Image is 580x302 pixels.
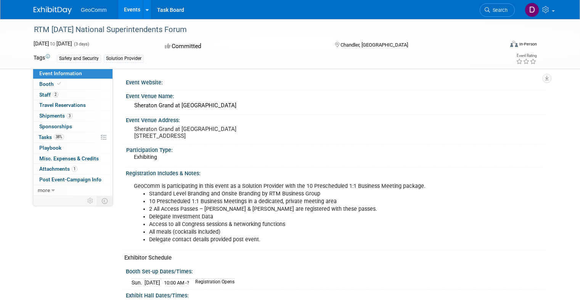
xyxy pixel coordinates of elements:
a: Search [480,3,515,17]
div: Event Venue Address: [126,115,546,124]
span: 2 [53,92,58,97]
a: Attachments1 [33,164,112,174]
li: Delegate Investment Data [149,213,460,221]
i: Booth reservation complete [57,82,61,86]
div: Participation Type: [126,144,543,154]
a: Travel Reservations [33,100,112,110]
td: Sun. [132,279,145,287]
a: Shipments3 [33,111,112,121]
span: Search [490,7,508,13]
li: Standard Level Branding and Onsite Branding by RTM Business Group [149,190,460,198]
span: Sponsorships [39,123,72,129]
div: Event Venue Name: [126,90,546,100]
div: Exhibitor Schedule [124,254,541,262]
div: Event Format [463,40,537,51]
li: 10 Prescheduled 1:1 Business Meetings in a dedicated, private meeting area [149,198,460,205]
img: Dallas Johnson [525,3,539,17]
td: Toggle Event Tabs [97,196,113,206]
li: Delegate contact details provided post event. [149,236,460,244]
div: Exhibit Hall Dates/Times: [126,290,546,299]
a: Booth [33,79,112,89]
div: Booth Set-up Dates/Times: [126,266,546,275]
span: Exhibiting [134,154,157,160]
span: Chandler, [GEOGRAPHIC_DATA] [341,42,408,48]
span: 1 [72,166,77,172]
span: to [49,40,56,47]
td: [DATE] [145,279,160,287]
div: Registration Includes & Notes: [126,168,546,177]
span: Booth [39,81,63,87]
span: 10:00 AM - [164,280,189,286]
span: Attachments [39,166,77,172]
li: All meals (cocktails included) [149,228,460,236]
span: Misc. Expenses & Credits [39,155,99,161]
span: Post Event-Campaign Info [39,176,101,182]
a: Sponsorships [33,121,112,132]
div: RTM [DATE] National Superintendents Forum [31,23,494,37]
a: Post Event-Campaign Info [33,174,112,185]
div: Committed [162,40,323,53]
a: Playbook [33,143,112,153]
span: 38% [54,134,64,140]
a: more [33,185,112,195]
span: GeoComm [81,7,107,13]
img: ExhibitDay [34,6,72,14]
span: Travel Reservations [39,102,86,108]
div: Solution Provider [104,55,144,63]
li: 2 All Access Passes – [PERSON_NAME] & [PERSON_NAME] are registered with these passes. [149,205,460,213]
span: ? [187,280,189,286]
span: Staff [39,92,58,98]
span: 3 [67,113,72,119]
span: Tasks [39,134,64,140]
span: (3 days) [73,42,89,47]
span: more [38,187,50,193]
td: Tags [34,54,50,63]
div: Event Website: [126,77,546,86]
li: Access to all Congress sessions & networking functions [149,221,460,228]
a: Tasks38% [33,132,112,142]
span: [DATE] [DATE] [34,40,72,47]
pre: Sheraton Grand at [GEOGRAPHIC_DATA] [STREET_ADDRESS] [134,126,293,139]
div: GeoComm is participating in this event as a Solution Provider with the 10 Prescheduled 1:1 Busine... [129,179,464,248]
div: Sheraton Grand at [GEOGRAPHIC_DATA] [132,100,541,111]
span: Event Information [39,70,82,76]
div: In-Person [519,41,537,47]
div: Safety and Security [57,55,101,63]
td: Personalize Event Tab Strip [84,196,97,206]
span: Shipments [39,113,72,119]
span: Playbook [39,145,61,151]
img: Format-Inperson.png [510,41,518,47]
a: Staff2 [33,90,112,100]
a: Misc. Expenses & Credits [33,153,112,164]
div: Event Rating [516,54,537,58]
td: Registration Opens [191,279,235,287]
a: Event Information [33,68,112,79]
